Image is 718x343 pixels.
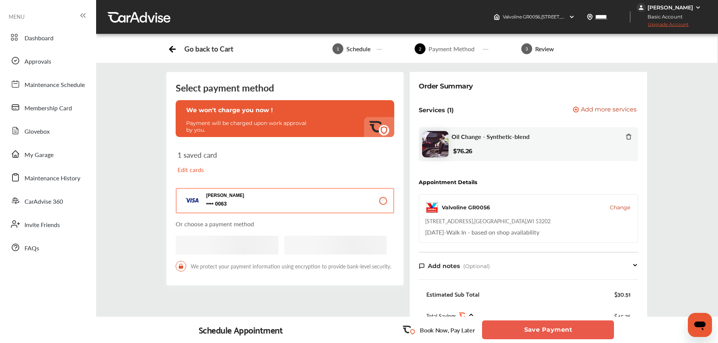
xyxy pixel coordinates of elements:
p: [PERSON_NAME] [206,193,282,198]
div: Schedule Appointment [199,325,283,335]
span: [DATE] [425,228,444,236]
div: Go back to Cart [184,44,233,53]
div: [PERSON_NAME] [648,4,693,11]
button: Add more services [573,107,637,114]
div: Valvoline GR0056 [442,204,490,211]
p: Or choose a payment method [176,220,394,228]
span: Basic Account [637,13,688,21]
span: Maintenance Schedule [24,80,85,90]
div: Payment Method [426,44,478,53]
span: CarAdvise 360 [24,197,63,207]
p: Edit cards [178,165,281,174]
div: Select payment method [176,81,394,94]
span: 0063 [206,200,282,207]
a: Membership Card [7,98,89,117]
img: header-down-arrow.9dd2ce7d.svg [569,14,575,20]
img: note-icon.db9493fa.svg [419,263,425,269]
span: 3 [521,43,532,54]
img: WGsFRI8htEPBVLJbROoPRyZpYNWhNONpIPPETTm6eUC0GeLEiAAAAAElFTkSuQmCC [695,5,701,11]
span: Add more services [581,107,637,114]
a: Approvals [7,51,89,70]
span: Valvoline GR0056 , [STREET_ADDRESS] [GEOGRAPHIC_DATA] , WI 53202 [503,14,656,20]
span: Dashboard [24,34,54,43]
span: FAQs [24,244,39,253]
span: (Optional) [463,263,490,270]
a: Maintenance Schedule [7,74,89,94]
span: Maintenance History [24,174,80,183]
a: Maintenance History [7,168,89,187]
p: Services (1) [419,107,454,114]
span: We protect your payment information using encryption to provide bank-level security. [176,261,394,271]
div: Appointment Details [419,179,477,185]
img: logo-valvoline.png [425,201,439,214]
a: CarAdvise 360 [7,191,89,210]
div: Schedule [343,44,374,53]
b: $76.26 [453,148,472,155]
a: FAQs [7,238,89,257]
a: Dashboard [7,27,89,47]
a: My Garage [7,144,89,164]
span: Glovebox [24,127,50,137]
span: Invite Friends [24,220,60,230]
img: LockIcon.bb451512.svg [176,261,186,271]
a: Invite Friends [7,214,89,234]
div: Estimated Sub Total [426,290,479,298]
img: header-divider.bc55588e.svg [630,11,631,23]
img: oil-change-thumb.jpg [422,131,449,157]
p: Book Now, Pay Later [420,326,475,334]
button: [PERSON_NAME] 0063 0063 [176,188,394,213]
p: Payment will be charged upon work approval by you. [186,120,311,133]
iframe: Button to launch messaging window [688,313,712,337]
a: Add more services [573,107,638,114]
img: header-home-logo.8d720a4f.svg [494,14,500,20]
div: 1 saved card [178,151,281,180]
span: - [444,228,446,236]
span: 2 [415,43,426,54]
span: Membership Card [24,104,72,113]
div: Review [532,44,557,53]
a: Glovebox [7,121,89,140]
div: $45.76 [614,311,631,321]
div: Walk In - based on shop availability [425,228,539,236]
button: Save Payment [482,320,614,339]
span: My Garage [24,150,54,160]
div: Order Summary [419,81,473,91]
span: Add notes [428,262,460,270]
span: Approvals [24,57,51,67]
img: location_vector.a44bc228.svg [587,14,593,20]
span: 1 [332,43,343,54]
img: jVpblrzwTbfkPYzPPzSLxeg0AAAAASUVORK5CYII= [637,3,646,12]
span: Total Savings [426,312,456,320]
button: Change [610,204,630,211]
span: Oil Change - Synthetic-blend [452,133,530,140]
div: [STREET_ADDRESS] , [GEOGRAPHIC_DATA] , WI 53202 [425,217,551,225]
div: $30.51 [614,290,631,298]
span: MENU [9,14,24,20]
span: Upgrade Account [637,21,689,31]
p: 0063 [206,200,214,207]
p: We won't charge you now ! [186,107,384,114]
